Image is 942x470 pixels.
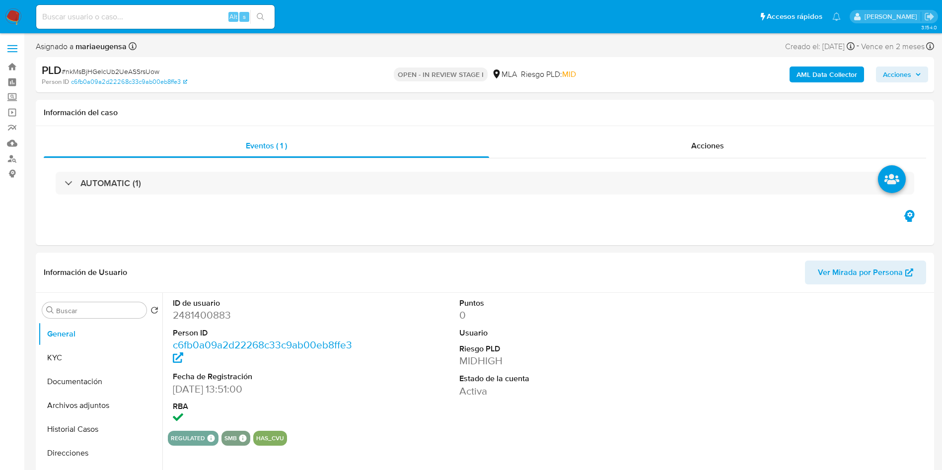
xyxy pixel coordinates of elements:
[459,343,641,354] dt: Riesgo PLD
[38,346,162,370] button: KYC
[832,12,841,21] a: Notificaciones
[805,261,926,284] button: Ver Mirada por Persona
[36,41,127,52] span: Asignado a
[459,308,641,322] dd: 0
[150,306,158,317] button: Volver al orden por defecto
[790,67,864,82] button: AML Data Collector
[459,328,641,338] dt: Usuario
[562,68,576,80] span: MID
[243,12,246,21] span: s
[767,11,822,22] span: Accesos rápidos
[256,436,284,440] button: has_cvu
[62,67,159,76] span: # nkMsBjHGeIcUb2UeASSrsUow
[459,298,641,309] dt: Puntos
[46,306,54,314] button: Buscar
[38,417,162,441] button: Historial Casos
[173,328,354,338] dt: Person ID
[173,308,354,322] dd: 2481400883
[250,10,271,24] button: search-icon
[173,337,352,366] a: c6fb0a09a2d22268c33c9ab00eb8ffe3
[173,298,354,309] dt: ID de usuario
[876,67,928,82] button: Acciones
[173,401,354,412] dt: RBA
[71,77,187,86] a: c6fb0a09a2d22268c33c9ab00eb8ffe3
[394,67,488,81] p: OPEN - IN REVIEW STAGE I
[818,261,903,284] span: Ver Mirada por Persona
[861,41,925,52] span: Vence en 2 meses
[229,12,237,21] span: Alt
[797,67,857,82] b: AML Data Collector
[38,441,162,465] button: Direcciones
[521,69,576,80] span: Riesgo PLD:
[38,370,162,394] button: Documentación
[924,11,935,22] a: Salir
[171,436,205,440] button: regulated
[785,40,855,53] div: Creado el: [DATE]
[36,10,275,23] input: Buscar usuario o caso...
[492,69,517,80] div: MLA
[459,373,641,384] dt: Estado de la cuenta
[224,436,237,440] button: smb
[173,371,354,382] dt: Fecha de Registración
[857,40,859,53] span: -
[38,394,162,417] button: Archivos adjuntos
[459,354,641,368] dd: MIDHIGH
[56,172,914,195] div: AUTOMATIC (1)
[38,322,162,346] button: General
[80,178,141,189] h3: AUTOMATIC (1)
[246,140,287,151] span: Eventos ( 1 )
[42,77,69,86] b: Person ID
[44,268,127,277] h1: Información de Usuario
[44,108,926,118] h1: Información del caso
[73,41,127,52] b: mariaeugensa
[173,382,354,396] dd: [DATE] 13:51:00
[56,306,143,315] input: Buscar
[691,140,724,151] span: Acciones
[883,67,911,82] span: Acciones
[42,62,62,78] b: PLD
[865,12,921,21] p: mariaeugenia.sanchez@mercadolibre.com
[459,384,641,398] dd: Activa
